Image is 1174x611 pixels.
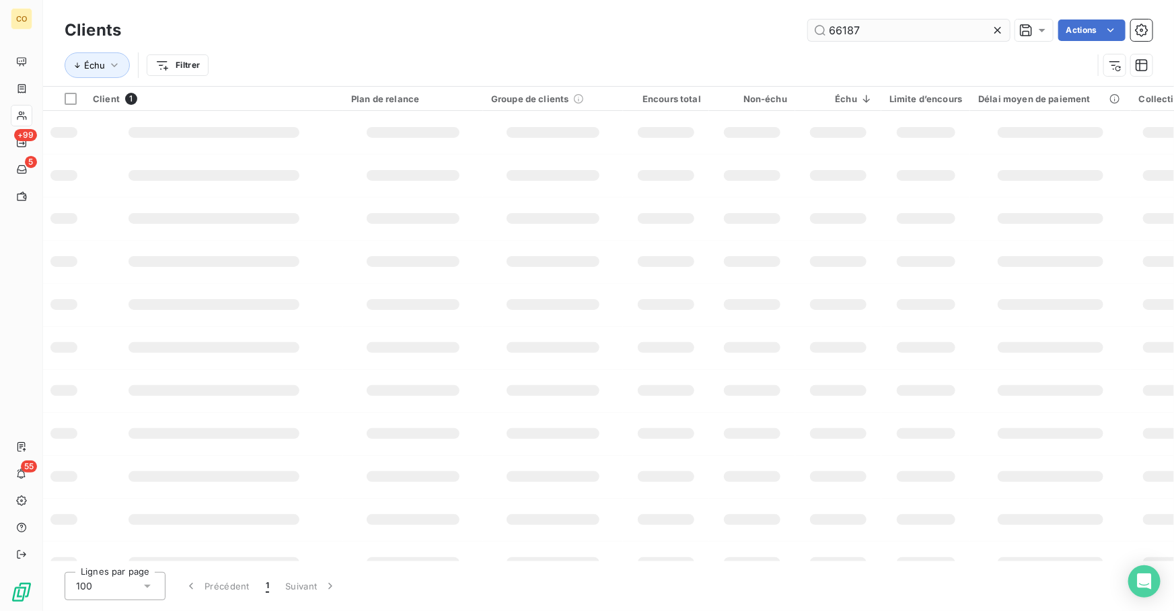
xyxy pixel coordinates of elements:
div: Délai moyen de paiement [978,93,1122,104]
button: Échu [65,52,130,78]
button: Filtrer [147,54,209,76]
button: 1 [258,572,277,600]
span: +99 [14,129,37,141]
h3: Clients [65,18,121,42]
span: 1 [125,93,137,105]
div: Open Intercom Messenger [1128,565,1161,598]
button: Suivant [277,572,345,600]
div: CO [11,8,32,30]
span: 55 [21,460,37,473]
span: 100 [76,579,92,593]
div: Non-échu [717,93,787,104]
div: Limite d’encours [889,93,962,104]
span: 1 [266,579,269,593]
span: Client [93,93,120,104]
span: 5 [25,156,37,168]
input: Rechercher [808,19,1010,41]
img: Logo LeanPay [11,581,32,603]
div: Encours total [631,93,701,104]
div: Échu [803,93,873,104]
span: Groupe de clients [491,93,569,104]
button: Actions [1058,19,1126,41]
span: Échu [84,60,105,71]
div: Plan de relance [351,93,475,104]
button: Précédent [176,572,258,600]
